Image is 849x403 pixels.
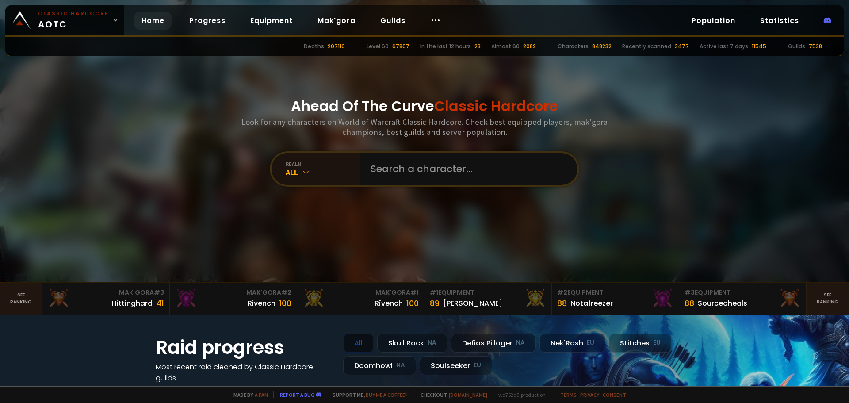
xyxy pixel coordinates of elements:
[280,391,314,398] a: Report a bug
[552,283,679,315] a: #2Equipment88Notafreezer
[302,288,419,297] div: Mak'Gora
[238,117,611,137] h3: Look for any characters on World of Warcraft Classic Hardcore. Check best equipped players, mak'g...
[580,391,599,398] a: Privacy
[373,12,413,30] a: Guilds
[443,298,502,309] div: [PERSON_NAME]
[557,288,567,297] span: # 2
[255,391,268,398] a: a fan
[557,297,567,309] div: 88
[243,12,300,30] a: Equipment
[685,12,742,30] a: Population
[539,334,605,353] div: Nek'Rosh
[286,167,360,177] div: All
[685,288,695,297] span: # 3
[587,338,594,347] small: EU
[415,391,487,398] span: Checkout
[410,288,419,297] span: # 1
[156,334,333,361] h1: Raid progress
[753,12,806,30] a: Statistics
[430,297,440,309] div: 89
[156,361,333,384] h4: Most recent raid cleaned by Classic Hardcore guilds
[807,283,849,315] a: Seeranking
[42,283,170,315] a: Mak'Gora#3Hittinghard41
[558,42,589,50] div: Characters
[304,42,324,50] div: Deaths
[297,283,424,315] a: Mak'Gora#1Rîvench100
[424,283,552,315] a: #1Equipment89[PERSON_NAME]
[377,334,447,353] div: Skull Rock
[603,391,626,398] a: Consent
[516,338,525,347] small: NA
[154,288,164,297] span: # 3
[685,297,694,309] div: 88
[366,391,409,398] a: Buy me a coffee
[420,42,471,50] div: In the last 12 hours
[451,334,536,353] div: Defias Pillager
[327,391,409,398] span: Support me,
[365,153,567,185] input: Search a character...
[38,10,109,18] small: Classic Hardcore
[175,288,291,297] div: Mak'Gora
[449,391,487,398] a: [DOMAIN_NAME]
[809,42,822,50] div: 7538
[48,288,164,297] div: Mak'Gora
[343,356,416,375] div: Doomhowl
[675,42,689,50] div: 3477
[5,5,124,35] a: Classic HardcoreAOTC
[430,288,546,297] div: Equipment
[788,42,805,50] div: Guilds
[434,96,558,116] span: Classic Hardcore
[291,96,558,117] h1: Ahead Of The Curve
[38,10,109,31] span: AOTC
[685,288,801,297] div: Equipment
[698,298,747,309] div: Sourceoheals
[170,283,297,315] a: Mak'Gora#2Rivench100
[560,391,577,398] a: Terms
[367,42,389,50] div: Level 60
[310,12,363,30] a: Mak'gora
[228,391,268,398] span: Made by
[609,334,672,353] div: Stitches
[428,338,436,347] small: NA
[392,42,409,50] div: 67807
[430,288,438,297] span: # 1
[420,356,492,375] div: Soulseeker
[279,297,291,309] div: 100
[491,42,520,50] div: Almost 60
[622,42,671,50] div: Recently scanned
[752,42,766,50] div: 11545
[343,334,374,353] div: All
[700,42,748,50] div: Active last 7 days
[112,298,153,309] div: Hittinghard
[557,288,673,297] div: Equipment
[570,298,613,309] div: Notafreezer
[679,283,807,315] a: #3Equipment88Sourceoheals
[474,361,481,370] small: EU
[286,161,360,167] div: realm
[523,42,536,50] div: 2082
[474,42,481,50] div: 23
[156,384,213,394] a: See all progress
[375,298,403,309] div: Rîvench
[328,42,345,50] div: 207116
[396,361,405,370] small: NA
[182,12,233,30] a: Progress
[406,297,419,309] div: 100
[134,12,172,30] a: Home
[156,297,164,309] div: 41
[281,288,291,297] span: # 2
[592,42,612,50] div: 848232
[653,338,661,347] small: EU
[493,391,546,398] span: v. d752d5 - production
[248,298,275,309] div: Rivench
